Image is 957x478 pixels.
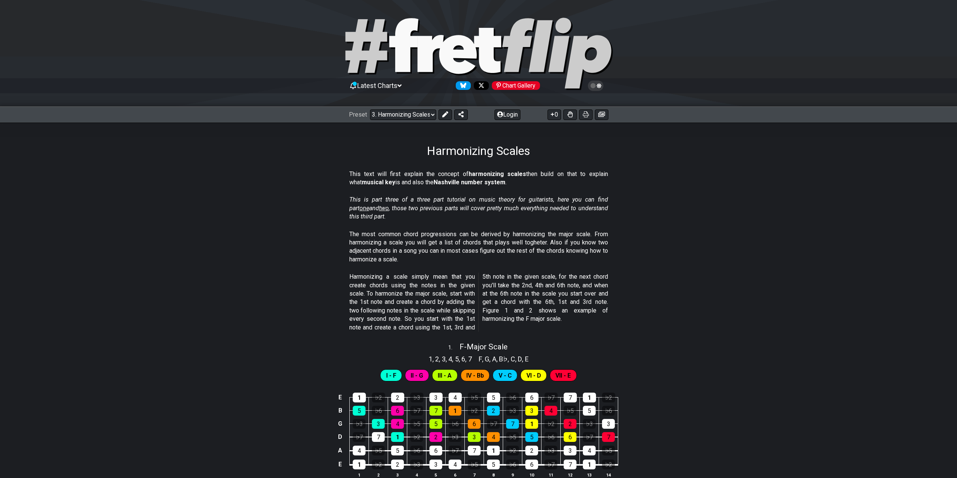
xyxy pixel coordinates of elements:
[353,460,366,469] div: 1
[336,457,345,472] td: E
[506,446,519,455] div: ♭2
[449,446,461,455] div: ♭7
[410,393,423,402] div: ♭3
[487,446,500,455] div: 1
[438,109,452,120] button: Edit Preset
[526,370,541,381] span: First enable full edit mode to edit
[410,406,423,416] div: ♭7
[336,430,345,444] td: D
[449,419,461,429] div: ♭6
[372,432,385,442] div: 7
[391,419,404,429] div: 4
[465,354,468,364] span: ,
[349,230,608,264] p: The most common chord progressions can be derived by harmonizing the major scale. From harmonizin...
[429,460,442,469] div: 3
[410,460,423,469] div: ♭3
[434,179,505,186] strong: Nashville number system
[429,432,442,442] div: 2
[372,393,385,402] div: ♭2
[492,81,540,90] div: Chart Gallery
[499,354,508,364] span: B♭
[564,446,576,455] div: 3
[353,419,366,429] div: ♭3
[544,393,558,402] div: ♭7
[487,419,500,429] div: ♭7
[515,354,518,364] span: ,
[487,460,500,469] div: 5
[353,446,366,455] div: 4
[602,460,615,469] div: ♭2
[429,446,442,455] div: 6
[525,419,538,429] div: 1
[499,370,512,381] span: First enable full edit mode to edit
[487,406,500,416] div: 2
[429,419,442,429] div: 5
[362,179,395,186] strong: musical key
[449,460,461,469] div: 4
[555,370,571,381] span: First enable full edit mode to edit
[564,419,576,429] div: 2
[525,354,529,364] span: E
[479,354,482,364] span: F
[544,419,557,429] div: ♭2
[410,432,423,442] div: ♭2
[468,432,481,442] div: 3
[336,391,345,404] td: E
[336,404,345,417] td: B
[372,406,385,416] div: ♭6
[357,82,397,90] span: Latest Charts
[548,109,561,120] button: 0
[468,419,481,429] div: 6
[349,196,608,220] em: This is part three of a three part tutorial on music theory for guitarists, here you can find par...
[468,446,481,455] div: 7
[429,393,443,402] div: 3
[455,354,459,364] span: 5
[489,354,492,364] span: ,
[525,432,538,442] div: 5
[459,354,462,364] span: ,
[602,393,615,402] div: ♭2
[564,460,576,469] div: 7
[579,109,593,120] button: Print
[410,419,423,429] div: ♭5
[522,354,525,364] span: ,
[544,406,557,416] div: 4
[492,354,496,364] span: A
[449,393,462,402] div: 4
[564,432,576,442] div: 6
[372,460,385,469] div: ♭2
[475,352,532,364] section: Scale pitch classes
[471,81,489,90] a: Follow #fretflip at X
[372,419,385,429] div: 3
[391,446,404,455] div: 5
[379,205,389,212] span: two
[506,460,519,469] div: ♭6
[544,446,557,455] div: ♭3
[432,354,435,364] span: ,
[511,354,515,364] span: C
[349,273,608,332] p: Harmonizing a scale simply mean that you create chords using the notes in the given scale. To har...
[453,81,471,90] a: Follow #fretflip at Bluesky
[482,354,485,364] span: ,
[468,460,481,469] div: ♭5
[466,370,484,381] span: First enable full edit mode to edit
[448,354,452,364] span: 4
[454,109,468,120] button: Share Preset
[386,370,396,381] span: First enable full edit mode to edit
[449,432,461,442] div: ♭3
[372,446,385,455] div: ♭5
[427,144,530,158] h1: Harmonizing Scales
[506,419,519,429] div: 7
[448,344,460,352] span: 1 .
[564,393,577,402] div: 7
[411,370,423,381] span: First enable full edit mode to edit
[391,432,404,442] div: 1
[583,446,596,455] div: 4
[602,432,615,442] div: 7
[349,170,608,187] p: This text will first explain the concept of then build on that to explain what is and also the .
[469,170,526,178] strong: harmonizing scales
[487,393,500,402] div: 5
[429,406,442,416] div: 7
[583,393,596,402] div: 1
[438,370,452,381] span: First enable full edit mode to edit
